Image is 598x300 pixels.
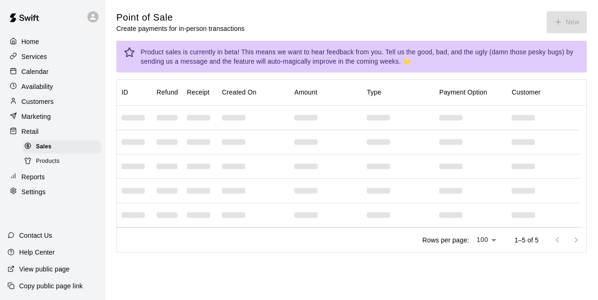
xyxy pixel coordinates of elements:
div: Customer [512,79,541,105]
div: Receipt [187,79,210,105]
div: 100 [473,233,499,247]
a: Availability [7,80,98,94]
a: Marketing [7,110,98,124]
p: Contact Us [19,231,52,240]
div: Products [22,155,101,168]
div: Refund [152,79,182,105]
a: sending us a message [141,58,207,65]
p: Rows per page: [422,235,469,245]
p: 1–5 of 5 [514,235,539,245]
div: Payment Option [439,79,487,105]
div: Created On [222,79,256,105]
div: Customer [507,79,579,105]
div: Amount [290,79,362,105]
h5: Point of Sale [116,11,245,24]
div: Created On [217,79,290,105]
div: Product sales is currently in beta! This means we want to hear feedback from you. Tell us the goo... [141,44,579,70]
p: Create payments for in-person transactions [116,24,245,33]
p: Services [21,52,47,61]
div: Type [362,79,434,105]
p: Customers [21,97,54,106]
p: Help Center [19,248,55,257]
span: Products [36,157,60,166]
a: Home [7,35,98,49]
a: Sales [22,139,105,154]
a: Reports [7,170,98,184]
a: Customers [7,95,98,109]
p: Availability [21,82,53,91]
a: Products [22,154,105,168]
p: Copy public page link [19,281,83,291]
p: Settings [21,187,46,197]
a: Retail [7,124,98,139]
p: Reports [21,172,45,182]
p: Home [21,37,39,46]
div: Refund [157,79,178,105]
div: Amount [294,79,317,105]
p: Calendar [21,67,49,76]
a: Calendar [7,65,98,79]
a: Services [7,50,98,64]
div: ID [117,79,152,105]
div: Type [367,79,381,105]
a: Settings [7,185,98,199]
p: Retail [21,127,39,136]
div: ID [121,79,128,105]
p: Marketing [21,112,51,121]
div: Payment Option [434,79,507,105]
span: Sales [36,142,51,152]
p: View public page [19,264,70,274]
div: Receipt [182,79,217,105]
div: Sales [22,140,101,154]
